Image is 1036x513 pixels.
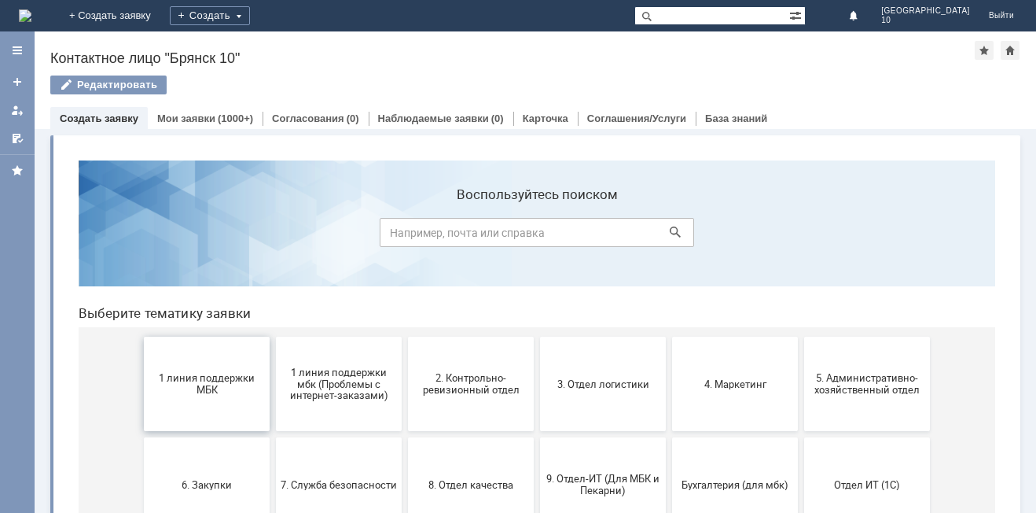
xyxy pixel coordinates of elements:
[60,113,138,124] a: Создать заявку
[215,218,331,253] span: 1 линия поддержки мбк (Проблемы с интернет-заказами)
[170,6,250,25] div: Создать
[210,290,336,384] button: 7. Служба безопасности
[479,431,595,443] span: Франчайзинг
[78,390,204,485] button: Отдел-ИТ (Битрикс24 и CRM)
[83,224,199,248] span: 1 линия поддержки МБК
[272,113,344,124] a: Согласования
[314,70,628,99] input: Например, почта или справка
[83,330,199,342] span: 6. Закупки
[975,41,994,60] div: Добавить в избранное
[738,390,864,485] button: [PERSON_NAME]. Услуги ИТ для МБК (оформляет L1)
[83,426,199,449] span: Отдел-ИТ (Битрикс24 и CRM)
[5,126,30,151] a: Мои согласования
[13,157,929,173] header: Выберите тематику заявки
[881,6,970,16] span: [GEOGRAPHIC_DATA]
[19,9,31,22] a: Перейти на домашнюю страницу
[78,290,204,384] button: 6. Закупки
[491,113,504,124] div: (0)
[606,189,732,283] button: 4. Маркетинг
[347,224,463,248] span: 2. Контрольно-ревизионный отдел
[738,189,864,283] button: 5. Административно-хозяйственный отдел
[378,113,489,124] a: Наблюдаемые заявки
[474,189,600,283] button: 3. Отдел логистики
[606,390,732,485] button: Это соглашение не активно!
[743,330,859,342] span: Отдел ИТ (1С)
[157,113,215,124] a: Мои заявки
[210,189,336,283] button: 1 линия поддержки мбк (Проблемы с интернет-заказами)
[347,330,463,342] span: 8. Отдел качества
[738,290,864,384] button: Отдел ИТ (1С)
[881,16,970,25] span: 10
[705,113,767,124] a: База знаний
[611,426,727,449] span: Это соглашение не активно!
[78,189,204,283] button: 1 линия поддержки МБК
[479,230,595,242] span: 3. Отдел логистики
[611,330,727,342] span: Бухгалтерия (для мбк)
[50,50,975,66] div: Контактное лицо "Брянск 10"
[474,290,600,384] button: 9. Отдел-ИТ (Для МБК и Пекарни)
[789,7,805,22] span: Расширенный поиск
[523,113,568,124] a: Карточка
[743,419,859,455] span: [PERSON_NAME]. Услуги ИТ для МБК (оформляет L1)
[1001,41,1019,60] div: Сделать домашней страницей
[342,290,468,384] button: 8. Отдел качества
[218,113,253,124] div: (1000+)
[342,189,468,283] button: 2. Контрольно-ревизионный отдел
[215,431,331,443] span: Отдел-ИТ (Офис)
[611,230,727,242] span: 4. Маркетинг
[19,9,31,22] img: logo
[474,390,600,485] button: Франчайзинг
[743,224,859,248] span: 5. Административно-хозяйственный отдел
[587,113,686,124] a: Соглашения/Услуги
[479,325,595,349] span: 9. Отдел-ИТ (Для МБК и Пекарни)
[314,39,628,54] label: Воспользуйтесь поиском
[347,113,359,124] div: (0)
[210,390,336,485] button: Отдел-ИТ (Офис)
[347,431,463,443] span: Финансовый отдел
[606,290,732,384] button: Бухгалтерия (для мбк)
[5,98,30,123] a: Мои заявки
[342,390,468,485] button: Финансовый отдел
[215,330,331,342] span: 7. Служба безопасности
[5,69,30,94] a: Создать заявку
